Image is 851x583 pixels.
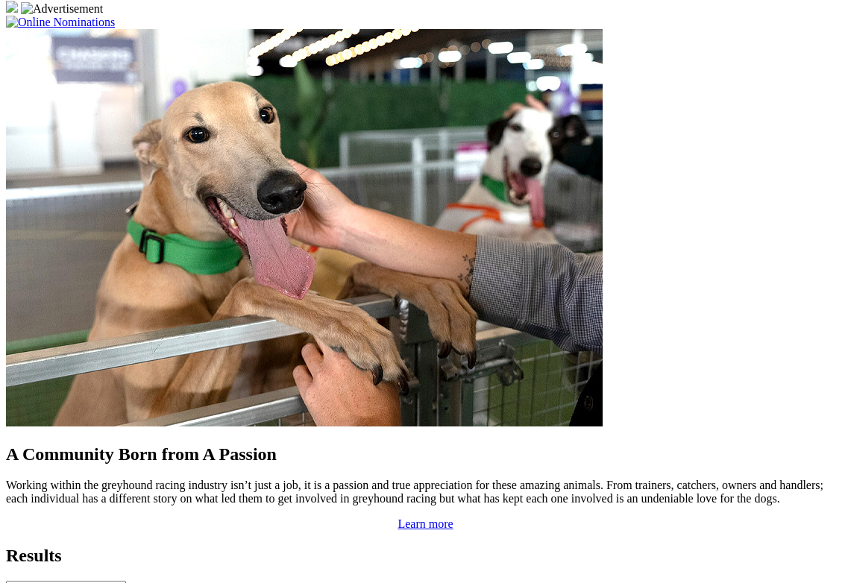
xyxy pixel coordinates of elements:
p: Working within the greyhound racing industry isn’t just a job, it is a passion and true appreciat... [6,479,845,505]
h2: A Community Born from A Passion [6,444,845,464]
img: Westy_Cropped.jpg [6,29,603,426]
a: Learn more [398,517,453,530]
h2: Results [6,546,845,566]
img: 15187_Greyhounds_GreysPlayCentral_Resize_SA_WebsiteBanner_300x115_2025.jpg [6,1,18,13]
img: Advertisement [21,2,103,16]
img: Online Nominations [6,16,115,29]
